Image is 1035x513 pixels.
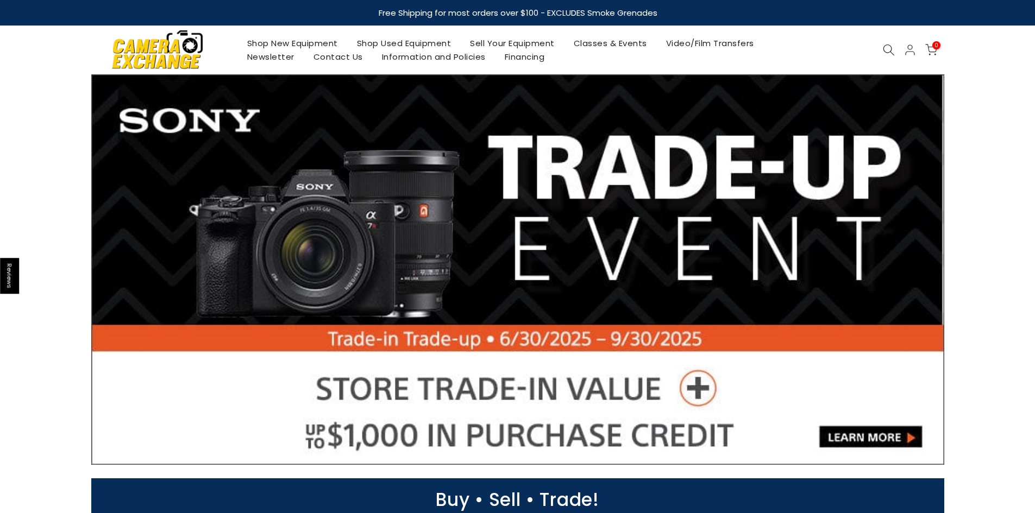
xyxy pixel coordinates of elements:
[495,50,554,64] a: Financing
[86,495,950,505] p: Buy • Sell • Trade!
[509,447,515,453] li: Page dot 3
[237,50,304,64] a: Newsletter
[372,50,495,64] a: Information and Policies
[486,447,492,453] li: Page dot 1
[932,41,940,49] span: 0
[237,36,347,50] a: Shop New Equipment
[543,447,549,453] li: Page dot 6
[498,447,504,453] li: Page dot 2
[461,36,564,50] a: Sell Your Equipment
[378,7,657,18] strong: Free Shipping for most orders over $100 - EXCLUDES Smoke Grenades
[304,50,372,64] a: Contact Us
[532,447,538,453] li: Page dot 5
[520,447,526,453] li: Page dot 4
[564,36,656,50] a: Classes & Events
[656,36,763,50] a: Video/Film Transfers
[925,44,937,56] a: 0
[347,36,461,50] a: Shop Used Equipment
